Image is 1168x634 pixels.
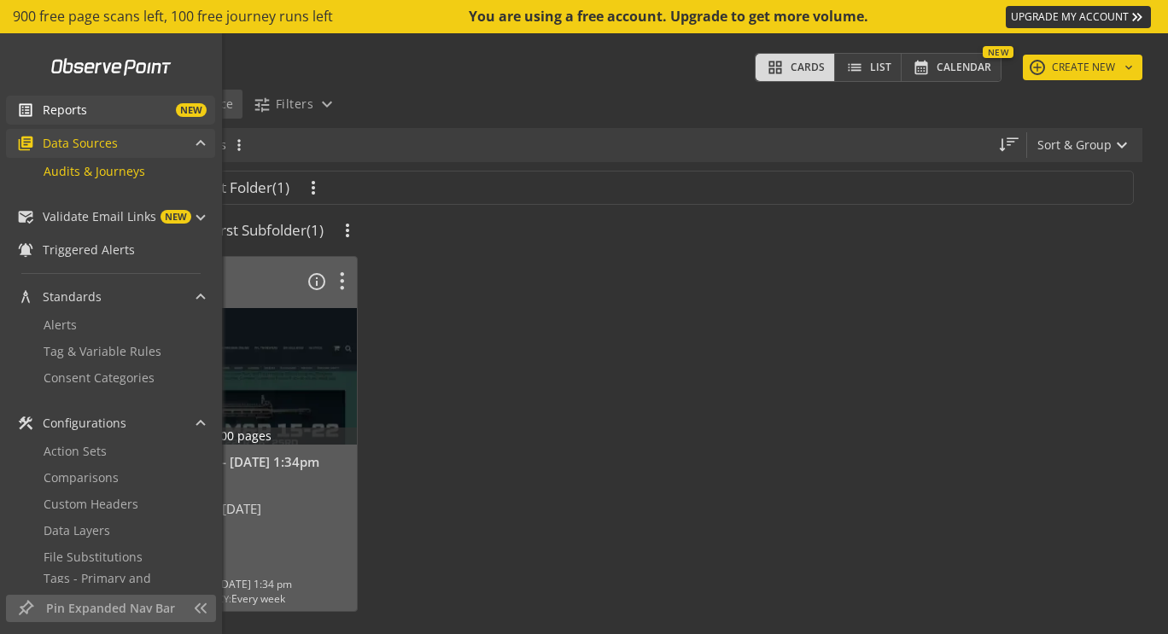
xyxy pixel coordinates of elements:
span: [DATE] 1:34 pm [218,577,292,591]
div: You are using a free account. Upgrade to get more volume. [469,7,870,26]
button: CREATE NEW [1023,55,1142,80]
span: Consent Categories [44,369,155,386]
div: Data Sources [6,158,215,198]
mat-icon: notifications_active [17,241,34,259]
div: FREQUENCY: [168,591,292,606]
span: Tags - Primary and Comparisons Setup [44,570,155,603]
span: NEW [176,103,207,117]
span: Validate Email Links [43,208,156,225]
span: Pin Expanded Nav Bar [46,600,184,617]
span: Action Sets [44,443,107,459]
span: Data Sources [43,135,118,152]
mat-icon: calendar_month [911,59,931,76]
span: (1) [307,220,324,241]
mat-icon: mark_email_read [17,208,34,225]
mat-icon: expand_more [317,94,337,114]
mat-icon: add [1030,60,1045,75]
span: Custom Headers [44,496,138,512]
mat-icon: grid_view [765,59,785,76]
div: Configurations [6,438,215,618]
mat-icon: keyboard_double_arrow_right [1129,9,1146,26]
mat-icon: more_vert [337,220,358,241]
span: [DATE] [222,500,261,517]
span: Audits & Journeys [44,163,145,179]
span: Data Layers [44,522,110,538]
a: Triggered Alerts [6,236,215,265]
mat-icon: list [844,59,865,76]
span: Cards [791,55,825,79]
span: Filters [276,89,313,119]
span: (1) [272,177,289,198]
mat-icon: more_vert [303,177,324,198]
div: New [983,46,1013,58]
span: Configurations [43,415,126,432]
mat-icon: library_books [17,135,34,152]
span: Reports [43,102,87,119]
div: Standards [6,311,215,404]
div: NEXT RUN: [168,577,292,591]
span: NEW [161,210,191,224]
mat-icon: sort [1005,134,1020,149]
mat-icon: info_outline [307,271,327,292]
mat-icon: list_alt [17,102,34,119]
span: My First Subfolder [185,220,307,241]
span: Calendar [937,55,991,79]
span: Tag & Variable Rules [44,343,161,359]
mat-icon: construction [17,415,34,432]
span: Triggered Alerts [43,241,135,259]
mat-icon: architecture [17,288,34,305]
mat-icon: more_vert [231,137,248,154]
mat-expansion-panel-header: Configurations [6,409,215,438]
mat-icon: keyboard_arrow_down [1122,61,1136,74]
span: Alerts [44,317,77,333]
span: Standards [43,288,102,305]
div: Simple Audit - [DATE] 1:34pm [111,453,348,471]
span: List [870,55,891,79]
a: UPGRADE MY ACCOUNT [1006,6,1151,28]
mat-expansion-panel-header: Standards [6,282,215,311]
mat-icon: straight [994,137,1011,154]
button: Sort & Group [1027,128,1142,162]
mat-expansion-panel-header: Validate Email LinksNEW [6,202,215,231]
a: ReportsNEW [6,96,215,125]
mat-icon: expand_more [1112,135,1132,155]
span: Comparisons [44,469,119,486]
span: 900 free page scans left, 100 free journey runs left [13,7,333,26]
mat-icon: tune [253,96,271,113]
span: File Substitutions [44,549,143,565]
mat-expansion-panel-header: Data Sources [6,129,215,158]
button: Filters [246,89,344,119]
span: Every week [231,591,285,606]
